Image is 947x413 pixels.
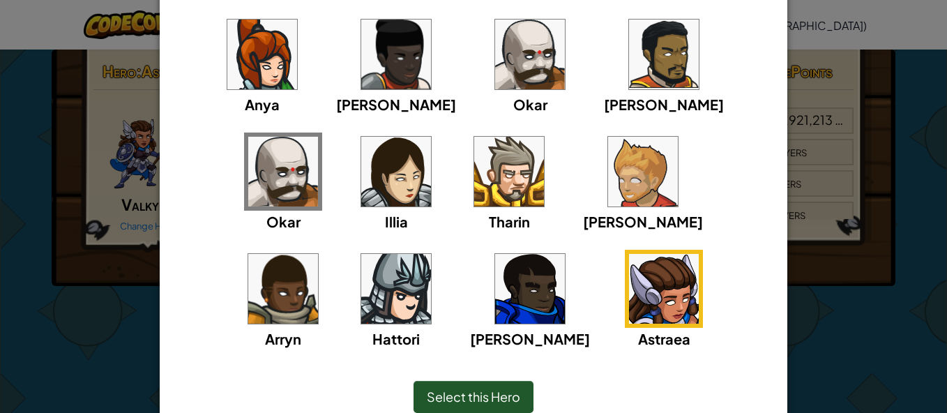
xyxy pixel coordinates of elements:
span: [PERSON_NAME] [583,213,703,230]
img: portrait.png [361,137,431,206]
span: Select this Hero [427,389,520,405]
span: Anya [245,96,280,113]
span: [PERSON_NAME] [470,330,590,347]
img: portrait.png [629,254,699,324]
span: Arryn [265,330,301,347]
span: Okar [513,96,547,113]
img: portrait.png [495,254,565,324]
span: [PERSON_NAME] [604,96,724,113]
span: Hattori [372,330,420,347]
img: portrait.png [361,20,431,89]
span: Okar [266,213,301,230]
span: Tharin [489,213,530,230]
img: portrait.png [248,254,318,324]
img: portrait.png [227,20,297,89]
span: Astraea [638,330,690,347]
img: portrait.png [361,254,431,324]
span: Illia [385,213,408,230]
img: portrait.png [495,20,565,89]
img: portrait.png [248,137,318,206]
img: portrait.png [608,137,678,206]
img: portrait.png [629,20,699,89]
span: [PERSON_NAME] [336,96,456,113]
img: portrait.png [474,137,544,206]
